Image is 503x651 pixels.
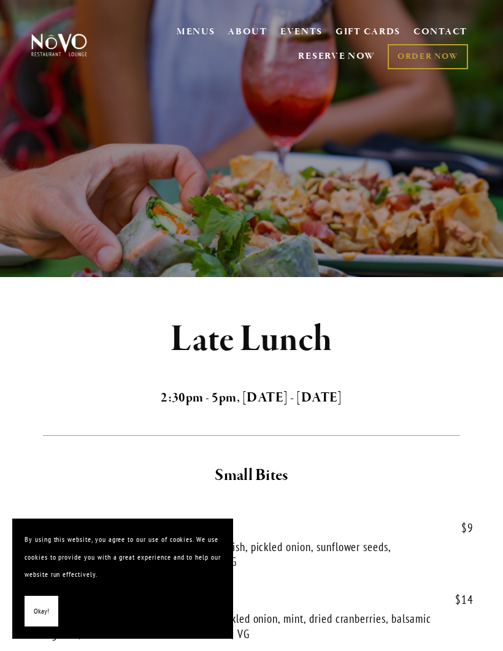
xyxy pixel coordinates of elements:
[12,519,233,639] section: Cookie banner
[29,521,474,536] div: HOUSE SALAD
[25,596,58,627] button: Okay!
[413,21,467,44] a: CONTACT
[455,592,461,607] span: $
[29,539,439,569] div: mixed market lettuces, cucumber, shaved radish, pickled onion, sunflower seeds, parmesan, cranber...
[171,316,333,363] strong: Late Lunch
[29,593,474,608] div: BEET & BURRATA
[388,44,468,69] a: ORDER NOW
[336,21,401,44] a: GIFT CARDS
[161,389,342,406] strong: 2:30pm - 5pm, [DATE] - [DATE]
[25,531,221,584] p: By using this website, you agree to our use of cookies. We use cookies to provide you with a grea...
[449,521,474,535] span: 9
[280,26,323,38] a: EVENTS
[215,465,288,486] strong: Small Bites
[228,26,267,38] a: ABOUT
[34,603,49,620] span: Okay!
[298,45,375,68] a: RESERVE NOW
[461,520,467,535] span: $
[177,26,215,38] a: MENUS
[29,33,89,57] img: Novo Restaurant &amp; Lounge
[443,593,474,607] span: 14
[29,611,439,641] div: beets and whipped burrata, pepita seeds, pickled onion, mint, dried cranberries, balsamic vinaigr...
